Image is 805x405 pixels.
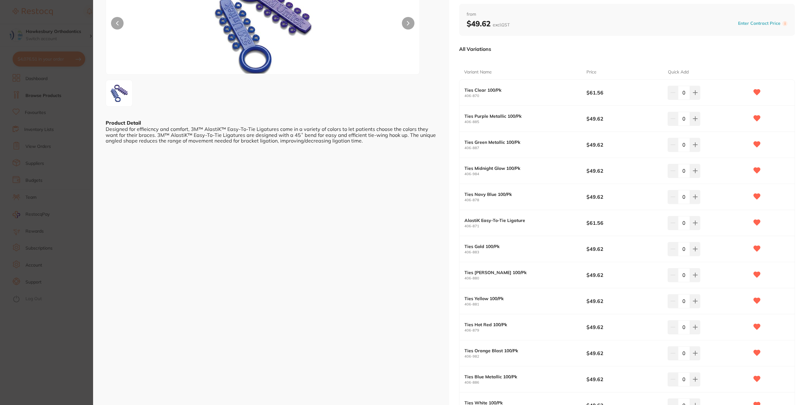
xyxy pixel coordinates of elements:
p: Variant Name [464,69,492,75]
b: Ties Hot Red 100/Pk [464,322,574,327]
b: Ties Clear 100/Pk [464,88,574,93]
b: Ties Orange Blast 100/Pk [464,348,574,353]
b: $49.62 [586,350,660,357]
b: $49.62 [586,324,660,331]
small: 406-886 [464,381,586,385]
button: Enter Contract Price [736,20,782,26]
span: excl. GST [493,22,510,28]
b: $49.62 [586,167,660,174]
p: Price [586,69,597,75]
small: 406-885 [464,120,586,124]
b: Ties Navy Blue 100/Pk [464,192,574,197]
small: 406-887 [464,146,586,150]
b: $49.62 [586,298,660,305]
b: $49.62 [586,193,660,200]
b: $61.56 [586,89,660,96]
img: anBn [108,82,130,105]
span: from [467,11,787,18]
b: $49.62 [586,376,660,383]
b: Ties [PERSON_NAME] 100/Pk [464,270,574,275]
b: $49.62 [586,141,660,148]
label: i [782,21,787,26]
b: Ties Blue Metallic 100/Pk [464,374,574,379]
small: 406-878 [464,198,586,202]
b: $61.56 [586,219,660,226]
small: 406-881 [464,302,586,306]
small: 406-879 [464,328,586,332]
b: Product Detail [106,120,141,126]
small: 406-982 [464,354,586,359]
small: 406-883 [464,250,586,254]
b: AlastiK Easy-To-Tie Ligature [464,218,574,223]
div: Designed for effieicncy and comfort, 3M™ AlastiK™ Easy-To-Tie Ligatures come in a variety of colo... [106,126,436,143]
b: Ties Yellow 100/Pk [464,296,574,301]
b: Ties Gold 100/Pk [464,244,574,249]
small: 406-870 [464,94,586,98]
small: 406-880 [464,276,586,280]
b: $49.62 [586,115,660,122]
b: Ties Purple Metallic 100/Pk [464,114,574,119]
small: 406-984 [464,172,586,176]
small: 406-871 [464,224,586,228]
b: Ties Green Metallic 100/Pk [464,140,574,145]
b: $49.62 [467,19,510,28]
b: Ties Midnight Glow 100/Pk [464,166,574,171]
b: $49.62 [586,272,660,278]
p: Quick Add [668,69,689,75]
p: All Variations [459,46,491,52]
b: $49.62 [586,246,660,252]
